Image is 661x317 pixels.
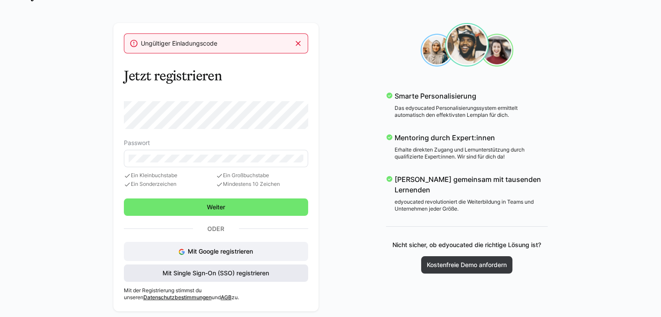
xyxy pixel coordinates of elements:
img: sign-up_faces.svg [421,23,513,66]
p: Erhalte direkten Zugang und Lernunterstützung durch qualifizierte Expert:innen. Wir sind für dich... [395,146,548,160]
span: Passwort [124,139,150,146]
h3: Jetzt registrieren [124,67,308,84]
button: Mit Google registrieren [124,242,308,261]
p: Oder [193,223,239,235]
p: Das edyoucated Personalisierungssystem ermittelt automatisch den effektivsten Lernplan für dich. [395,105,548,119]
span: Ein Großbuchstabe [216,172,308,179]
p: Smarte Personalisierung [395,91,548,101]
span: Ungültiger Einladungscode [141,40,217,47]
p: Mit der Registrierung stimmst du unseren und zu. [124,287,308,301]
p: Mentoring durch Expert:innen [395,132,548,143]
span: Kostenfreie Demo anfordern [425,261,508,269]
span: Mindestens 10 Zeichen [216,181,308,188]
a: AGB [221,294,232,300]
span: Ein Sonderzeichen [124,181,216,188]
span: Mit Google registrieren [188,248,253,255]
button: Weiter [124,198,308,216]
span: Mit Single Sign-On (SSO) registrieren [161,269,270,277]
p: Nicht sicher, ob edyoucated die richtige Lösung ist? [392,241,541,249]
p: [PERSON_NAME] gemeinsam mit tausenden Lernenden [395,174,548,195]
a: Kostenfreie Demo anfordern [421,256,512,274]
a: Datenschutzbestimmungen [143,294,212,300]
span: Weiter [206,203,226,211]
button: Mit Single Sign-On (SSO) registrieren [124,264,308,282]
p: edyoucated revolutioniert die Weiterbildung in Teams und Unternehmen jeder Größe. [395,198,548,212]
span: Ein Kleinbuchstabe [124,172,216,179]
